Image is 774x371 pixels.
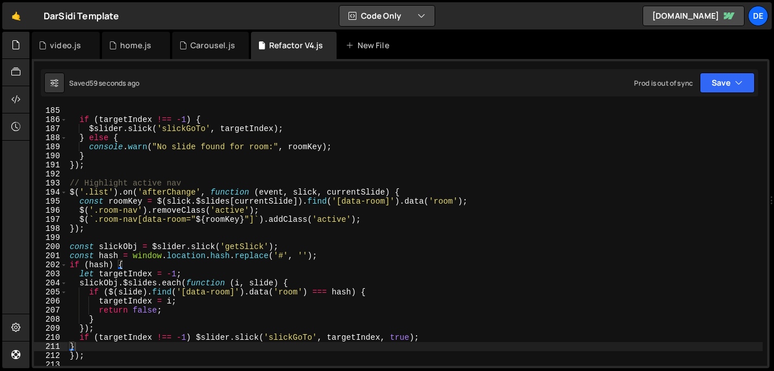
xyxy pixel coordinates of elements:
div: 210 [34,333,67,342]
a: [DOMAIN_NAME] [643,6,745,26]
div: 202 [34,260,67,269]
div: 208 [34,315,67,324]
div: Prod is out of sync [634,78,693,88]
div: video.js [50,40,81,51]
div: New File [346,40,393,51]
button: Save [700,73,755,93]
div: DarSidi Template [44,9,120,23]
div: home.js [120,40,151,51]
div: 197 [34,215,67,224]
div: 206 [34,297,67,306]
div: 203 [34,269,67,279]
div: 200 [34,242,67,251]
div: 212 [34,351,67,360]
div: 207 [34,306,67,315]
div: 204 [34,279,67,288]
div: Carousel.js [190,40,235,51]
div: 213 [34,360,67,369]
div: 190 [34,151,67,161]
div: 189 [34,142,67,151]
div: 199 [34,233,67,242]
div: 209 [34,324,67,333]
div: Saved [69,78,139,88]
div: 211 [34,342,67,351]
div: Refactor V4.js [269,40,323,51]
div: 186 [34,115,67,124]
div: 194 [34,188,67,197]
div: 191 [34,161,67,170]
div: 201 [34,251,67,260]
a: 🤙 [2,2,30,29]
div: 187 [34,124,67,133]
div: 192 [34,170,67,179]
div: 196 [34,206,67,215]
div: 193 [34,179,67,188]
div: 188 [34,133,67,142]
button: Code Only [339,6,435,26]
div: 185 [34,106,67,115]
div: 198 [34,224,67,233]
div: 205 [34,288,67,297]
a: De [748,6,768,26]
div: 59 seconds ago [90,78,139,88]
div: 195 [34,197,67,206]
